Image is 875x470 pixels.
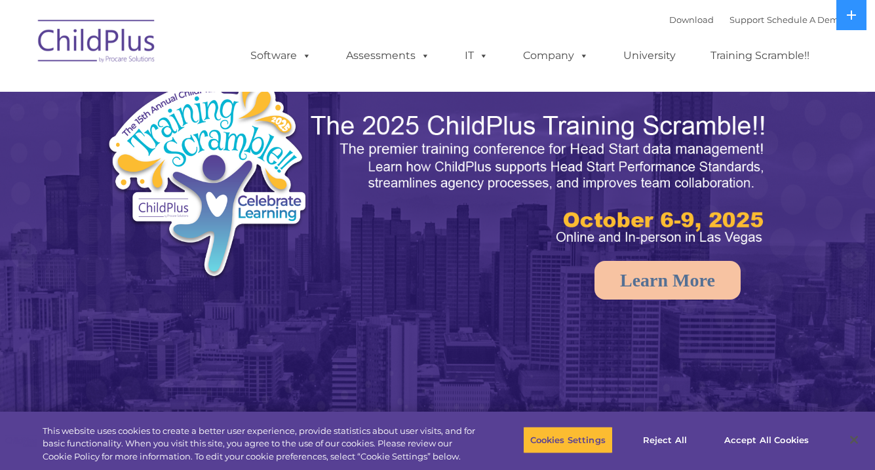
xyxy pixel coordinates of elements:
[452,43,501,69] a: IT
[31,10,163,76] img: ChildPlus by Procare Solutions
[767,14,844,25] a: Schedule A Demo
[594,261,741,300] a: Learn More
[182,87,222,96] span: Last name
[510,43,602,69] a: Company
[624,426,706,454] button: Reject All
[523,426,613,454] button: Cookies Settings
[237,43,324,69] a: Software
[729,14,764,25] a: Support
[333,43,443,69] a: Assessments
[669,14,714,25] a: Download
[43,425,481,463] div: This website uses cookies to create a better user experience, provide statistics about user visit...
[717,426,816,454] button: Accept All Cookies
[697,43,823,69] a: Training Scramble!!
[610,43,689,69] a: University
[182,140,238,150] span: Phone number
[840,425,868,454] button: Close
[669,14,844,25] font: |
